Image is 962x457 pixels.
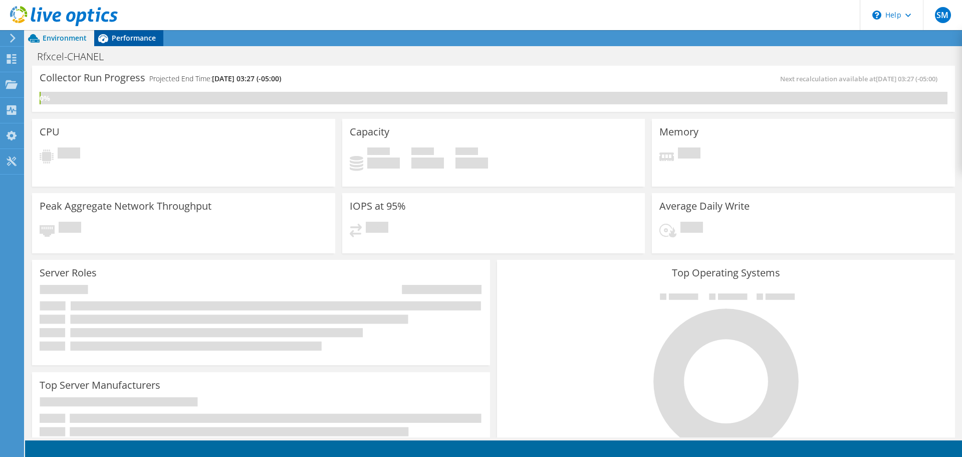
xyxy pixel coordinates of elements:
[212,74,281,83] span: [DATE] 03:27 (-05:00)
[505,267,947,278] h3: Top Operating Systems
[350,126,389,137] h3: Capacity
[411,147,434,158] span: Free
[40,380,160,391] h3: Top Server Manufacturers
[678,147,700,161] span: Pending
[367,147,390,158] span: Used
[40,201,211,212] h3: Peak Aggregate Network Throughput
[58,147,80,161] span: Pending
[680,222,703,235] span: Pending
[659,126,698,137] h3: Memory
[935,7,951,23] span: SM
[780,74,942,83] span: Next recalculation available at
[659,201,750,212] h3: Average Daily Write
[112,33,156,43] span: Performance
[149,73,281,84] h4: Projected End Time:
[59,222,81,235] span: Pending
[43,33,87,43] span: Environment
[33,51,119,62] h1: Rfxcel-CHANEL
[455,158,488,169] h4: 0 GiB
[366,222,388,235] span: Pending
[40,93,41,104] div: 0%
[411,158,444,169] h4: 0 GiB
[872,11,881,20] svg: \n
[455,147,478,158] span: Total
[350,201,406,212] h3: IOPS at 95%
[367,158,400,169] h4: 0 GiB
[876,74,937,83] span: [DATE] 03:27 (-05:00)
[40,267,97,278] h3: Server Roles
[40,126,60,137] h3: CPU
